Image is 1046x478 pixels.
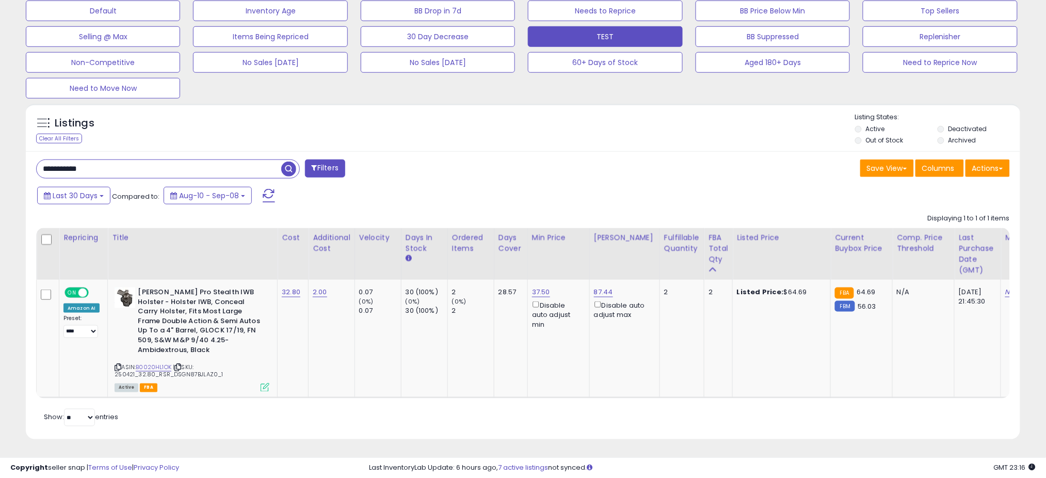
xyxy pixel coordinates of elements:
[63,304,100,313] div: Amazon AI
[452,232,490,254] div: Ordered Items
[193,26,347,47] button: Items Being Repriced
[915,160,964,177] button: Columns
[87,289,104,297] span: OFF
[948,124,987,133] label: Deactivated
[282,287,300,297] a: 32.80
[115,363,223,378] span: | SKU: 250421_32.80_RSR_DSGN87BJLAZ0_1
[532,287,550,297] a: 37.50
[406,288,447,297] div: 30 (100%)
[948,136,976,145] label: Archived
[928,214,1010,224] div: Displaying 1 to 1 of 1 items
[858,301,876,311] span: 56.03
[498,288,520,297] div: 28.57
[863,52,1017,73] button: Need to Reprice Now
[709,232,728,265] div: FBA Total Qty
[361,26,515,47] button: 30 Day Decrease
[134,463,179,472] a: Privacy Policy
[359,297,374,306] small: (0%)
[26,1,180,21] button: Default
[63,315,100,338] div: Preset:
[55,116,94,131] h5: Listings
[406,306,447,315] div: 30 (100%)
[452,297,466,306] small: (0%)
[855,113,1020,122] p: Listing States:
[359,288,401,297] div: 0.07
[193,1,347,21] button: Inventory Age
[36,134,82,144] div: Clear All Filters
[193,52,347,73] button: No Sales [DATE]
[88,463,132,472] a: Terms of Use
[528,52,682,73] button: 60+ Days of Stock
[406,297,420,306] small: (0%)
[305,160,345,178] button: Filters
[1005,287,1018,297] a: N/A
[737,232,826,243] div: Listed Price
[594,232,655,243] div: [PERSON_NAME]
[10,463,48,472] strong: Copyright
[26,26,180,47] button: Selling @ Max
[140,384,157,392] span: FBA
[112,232,273,243] div: Title
[994,463,1036,472] span: 2025-10-9 23:16 GMT
[63,232,103,243] div: Repricing
[44,412,118,422] span: Show: entries
[406,254,412,263] small: Days In Stock.
[1005,232,1023,243] div: MAP
[594,287,613,297] a: 87.44
[528,26,682,47] button: TEST
[115,288,135,308] img: 41rJs-9Bx3L._SL40_.jpg
[696,26,850,47] button: BB Suppressed
[866,124,885,133] label: Active
[112,192,159,201] span: Compared to:
[594,299,652,320] div: Disable auto adjust max
[361,1,515,21] button: BB Drop in 7d
[696,52,850,73] button: Aged 180+ Days
[709,288,725,297] div: 2
[136,363,171,372] a: B0020HL1OK
[860,160,914,177] button: Save View
[452,306,494,315] div: 2
[922,163,955,173] span: Columns
[313,287,327,297] a: 2.00
[835,288,854,299] small: FBA
[115,384,138,392] span: All listings currently available for purchase on Amazon
[959,288,993,306] div: [DATE] 21:45:30
[359,306,401,315] div: 0.07
[313,232,350,254] div: Additional Cost
[369,463,1036,473] div: Last InventoryLab Update: 6 hours ago, not synced.
[164,187,252,204] button: Aug-10 - Sep-08
[737,288,823,297] div: $64.69
[10,463,179,473] div: seller snap | |
[179,190,239,201] span: Aug-10 - Sep-08
[532,232,585,243] div: Min Price
[863,1,1017,21] button: Top Sellers
[26,78,180,99] button: Need to Move Now
[359,232,397,243] div: Velocity
[406,232,443,254] div: Days In Stock
[361,52,515,73] button: No Sales [DATE]
[696,1,850,21] button: BB Price Below Min
[897,232,950,254] div: Comp. Price Threshold
[737,287,784,297] b: Listed Price:
[498,463,548,472] a: 7 active listings
[857,287,876,297] span: 64.69
[498,232,523,254] div: Days Cover
[37,187,110,204] button: Last 30 Days
[835,232,888,254] div: Current Buybox Price
[965,160,1010,177] button: Actions
[664,232,700,254] div: Fulfillable Quantity
[532,299,582,329] div: Disable auto adjust min
[897,288,946,297] div: N/A
[66,289,78,297] span: ON
[53,190,98,201] span: Last 30 Days
[115,288,269,391] div: ASIN:
[452,288,494,297] div: 2
[26,52,180,73] button: Non-Competitive
[863,26,1017,47] button: Replenisher
[282,232,304,243] div: Cost
[138,288,263,357] b: [PERSON_NAME] Pro Stealth IWB Holster - Holster IWB, Conceal Carry Holster, Fits Most Large Frame...
[835,301,855,312] small: FBM
[866,136,904,145] label: Out of Stock
[528,1,682,21] button: Needs to Reprice
[664,288,696,297] div: 2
